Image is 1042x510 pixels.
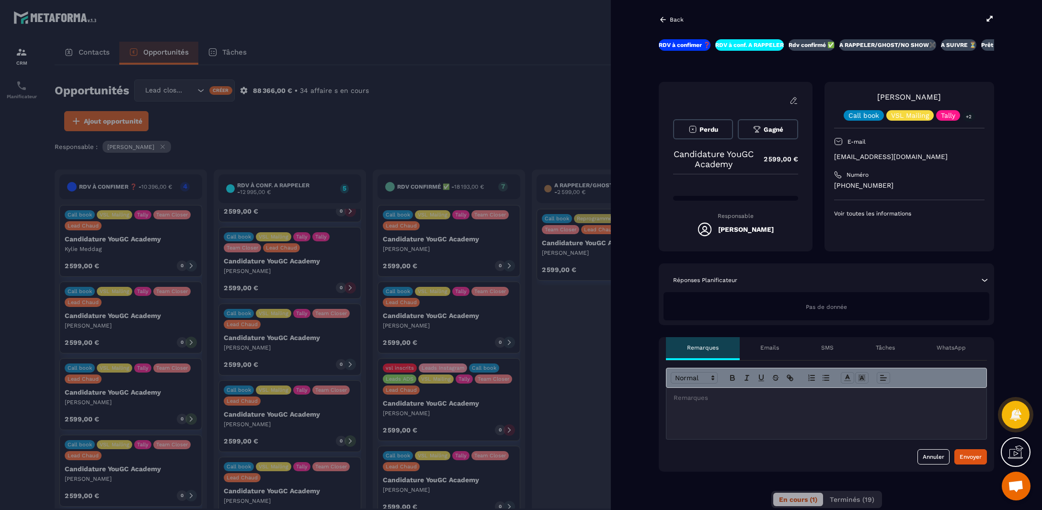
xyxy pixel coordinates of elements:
[806,304,847,310] span: Pas de donnée
[764,126,783,133] span: Gagné
[673,149,754,169] p: Candidature YouGC Academy
[917,449,950,465] button: Annuler
[830,496,874,503] span: Terminés (19)
[779,496,817,503] span: En cours (1)
[960,452,982,462] div: Envoyer
[834,152,985,161] p: [EMAIL_ADDRESS][DOMAIN_NAME]
[891,112,929,119] p: VSL Mailing
[699,126,718,133] span: Perdu
[941,112,955,119] p: Tally
[847,138,866,146] p: E-mail
[821,344,834,351] p: SMS
[738,119,798,139] button: Gagné
[834,181,985,190] p: [PHONE_NUMBER]
[954,449,987,465] button: Envoyer
[673,276,737,284] p: Réponses Planificateur
[847,171,869,179] p: Numéro
[687,344,719,351] p: Remarques
[1002,472,1031,500] div: Ouvrir le chat
[754,150,798,169] p: 2 599,00 €
[773,493,823,506] button: En cours (1)
[877,92,941,102] a: [PERSON_NAME]
[718,226,774,233] h5: [PERSON_NAME]
[673,119,733,139] button: Perdu
[876,344,895,351] p: Tâches
[834,210,985,217] p: Voir toutes les informations
[673,213,798,219] p: Responsable
[962,112,975,122] p: +2
[937,344,966,351] p: WhatsApp
[824,493,880,506] button: Terminés (19)
[848,112,879,119] p: Call book
[760,344,779,351] p: Emails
